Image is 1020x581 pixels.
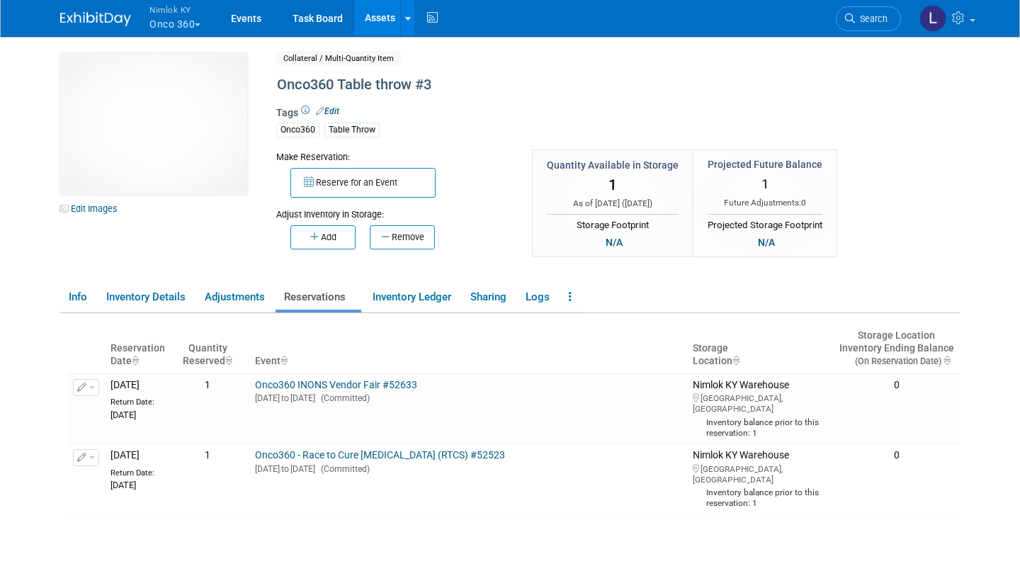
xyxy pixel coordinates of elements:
div: Projected Storage Footprint [708,214,822,232]
div: Projected Future Balance [708,157,822,171]
a: Sharing [462,285,514,310]
a: Reservations [276,285,361,310]
div: Table Throw [324,123,380,137]
div: [DATE] [110,408,171,421]
td: [DATE] [105,373,177,444]
th: Quantity&nbsp;&nbsp;&nbsp;Reserved : activate to sort column ascending [177,324,238,373]
a: Adjustments [196,285,273,310]
div: 0 [839,379,954,392]
th: Event : activate to sort column ascending [249,324,686,373]
td: 1 [177,444,238,514]
span: to [280,464,290,474]
a: Logs [517,285,557,310]
div: 0 [839,449,954,462]
div: [DATE] [DATE] [255,391,681,404]
a: Edit [316,106,339,116]
div: As of [DATE] ( ) [547,198,679,210]
span: to [280,393,290,403]
button: Add [290,225,356,249]
a: Onco360 - Race to Cure [MEDICAL_DATA] (RTCS) #52523 [255,449,505,461]
span: Collateral / Multi-Quantity Item [276,51,401,66]
div: Nimlok KY Warehouse [693,449,828,509]
td: 1 [177,373,238,444]
a: Search [836,6,901,31]
a: Info [60,285,95,310]
th: ReservationDate : activate to sort column ascending [105,324,177,373]
div: Storage Footprint [547,214,679,232]
button: Remove [370,225,435,249]
span: (On Reservation Date) [843,356,941,366]
span: (Committed) [315,464,370,474]
div: Nimlok KY Warehouse [693,379,828,439]
div: [GEOGRAPHIC_DATA], [GEOGRAPHIC_DATA] [693,391,828,414]
th: Storage Location : activate to sort column ascending [687,324,834,373]
a: Edit Images [60,200,123,218]
span: 0 [801,198,806,208]
span: (Committed) [315,393,370,403]
div: [DATE] [110,478,171,491]
img: Luc Schaefer [919,5,946,32]
div: Onco360 [276,123,319,137]
td: [DATE] [105,444,177,514]
div: Onco360 Table throw #3 [272,72,869,98]
a: Inventory Details [98,285,193,310]
div: Inventory balance prior to this reservation: 1 [693,415,828,439]
button: Reserve for an Event [290,168,436,198]
div: [GEOGRAPHIC_DATA], [GEOGRAPHIC_DATA] [693,462,828,485]
div: Return Date: [110,391,171,407]
div: Tags [276,106,869,147]
div: Make Reservation: [276,150,511,164]
span: 1 [608,176,617,193]
div: Quantity Available in Storage [547,158,679,172]
a: Onco360 INONS Vendor Fair #52633 [255,379,417,390]
span: [DATE] [625,198,650,208]
div: N/A [754,235,779,250]
div: N/A [601,235,627,250]
span: Search [855,13,888,24]
img: View Images [60,53,247,195]
th: Storage LocationInventory Ending Balance (On Reservation Date) : activate to sort column ascending [834,324,960,373]
div: Future Adjustments: [708,197,822,209]
img: ExhibitDay [60,12,131,26]
span: Nimlok KY [149,2,200,17]
div: Adjust Inventory in Storage: [276,198,511,221]
div: Return Date: [110,462,171,478]
div: [DATE] [DATE] [255,462,681,475]
a: Inventory Ledger [364,285,459,310]
span: 1 [761,176,769,192]
div: Inventory balance prior to this reservation: 1 [693,485,828,509]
